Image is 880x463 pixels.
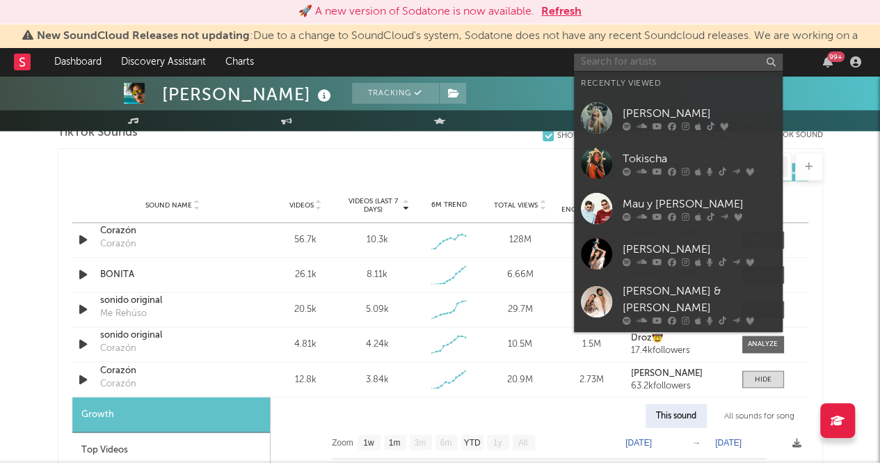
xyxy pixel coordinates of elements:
[623,196,776,212] div: Mau y [PERSON_NAME]
[631,333,663,343] strong: Droz🤠
[440,438,451,448] text: 6m
[559,338,624,352] div: 1.5M
[559,303,624,317] div: 3.98M
[414,438,426,448] text: 3m
[646,404,707,427] div: This sound
[715,437,742,447] text: [DATE]
[100,377,136,391] div: Corazón
[365,303,388,317] div: 5.09k
[623,150,776,167] div: Tokischa
[823,56,833,68] button: 99+
[58,125,138,141] span: TikTok Sounds
[488,303,552,317] div: 29.7M
[100,329,246,343] a: sonido original
[100,268,246,282] a: BONITA
[298,3,534,20] div: 🚀 A new version of Sodatone is now available.
[631,368,703,377] strong: [PERSON_NAME]
[367,268,387,282] div: 8.11k
[631,333,728,343] a: Droz🤠
[518,438,527,448] text: All
[273,268,338,282] div: 26.1k
[100,342,136,356] div: Corazón
[216,48,264,76] a: Charts
[559,197,616,214] span: Total Engagements
[363,438,374,448] text: 1w
[111,48,216,76] a: Discovery Assistant
[631,368,728,378] a: [PERSON_NAME]
[488,268,552,282] div: 6.66M
[692,437,701,447] text: →
[631,381,728,391] div: 63.2k followers
[145,201,192,210] span: Sound Name
[365,372,388,386] div: 3.84k
[37,31,858,58] span: : Due to a change to SoundCloud's system, Sodatone does not have any recent Soundcloud releases. ...
[273,233,338,247] div: 56.7k
[273,338,338,352] div: 4.81k
[581,75,776,92] div: Recently Viewed
[332,438,353,448] text: Zoom
[365,338,388,352] div: 4.24k
[559,372,624,386] div: 2.73M
[623,283,776,317] div: [PERSON_NAME] & [PERSON_NAME]
[574,231,783,276] a: [PERSON_NAME]
[416,200,481,210] div: 6M Trend
[100,294,246,308] a: sonido original
[574,186,783,231] a: Mau y [PERSON_NAME]
[625,437,652,447] text: [DATE]
[574,141,783,186] a: Tokischa
[488,372,552,386] div: 20.9M
[344,197,401,214] span: Videos (last 7 days)
[557,132,655,141] div: Show 3 Removed Sounds
[488,233,552,247] div: 128M
[827,52,845,62] div: 99 +
[37,31,250,42] span: New SoundCloud Releases not updating
[463,438,480,448] text: YTD
[623,105,776,122] div: [PERSON_NAME]
[100,363,246,377] a: Corazón
[100,307,147,321] div: Me Rehúso
[273,303,338,317] div: 20.5k
[493,438,502,448] text: 1y
[574,95,783,141] a: [PERSON_NAME]
[366,233,387,247] div: 10.3k
[100,237,136,251] div: Corazón
[100,224,246,238] a: Corazón
[352,83,439,104] button: Tracking
[714,404,805,427] div: All sounds for song
[574,276,783,332] a: [PERSON_NAME] & [PERSON_NAME]
[458,47,467,58] span: Dismiss
[72,397,270,432] div: Growth
[541,3,582,20] button: Refresh
[388,438,400,448] text: 1m
[559,268,624,282] div: 540k
[631,346,728,356] div: 17.4k followers
[488,338,552,352] div: 10.5M
[494,201,538,210] span: Total Views
[623,241,776,258] div: [PERSON_NAME]
[162,83,335,106] div: [PERSON_NAME]
[289,201,314,210] span: Videos
[574,54,783,71] input: Search for artists
[273,372,338,386] div: 12.8k
[559,233,624,247] div: 18.1M
[45,48,111,76] a: Dashboard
